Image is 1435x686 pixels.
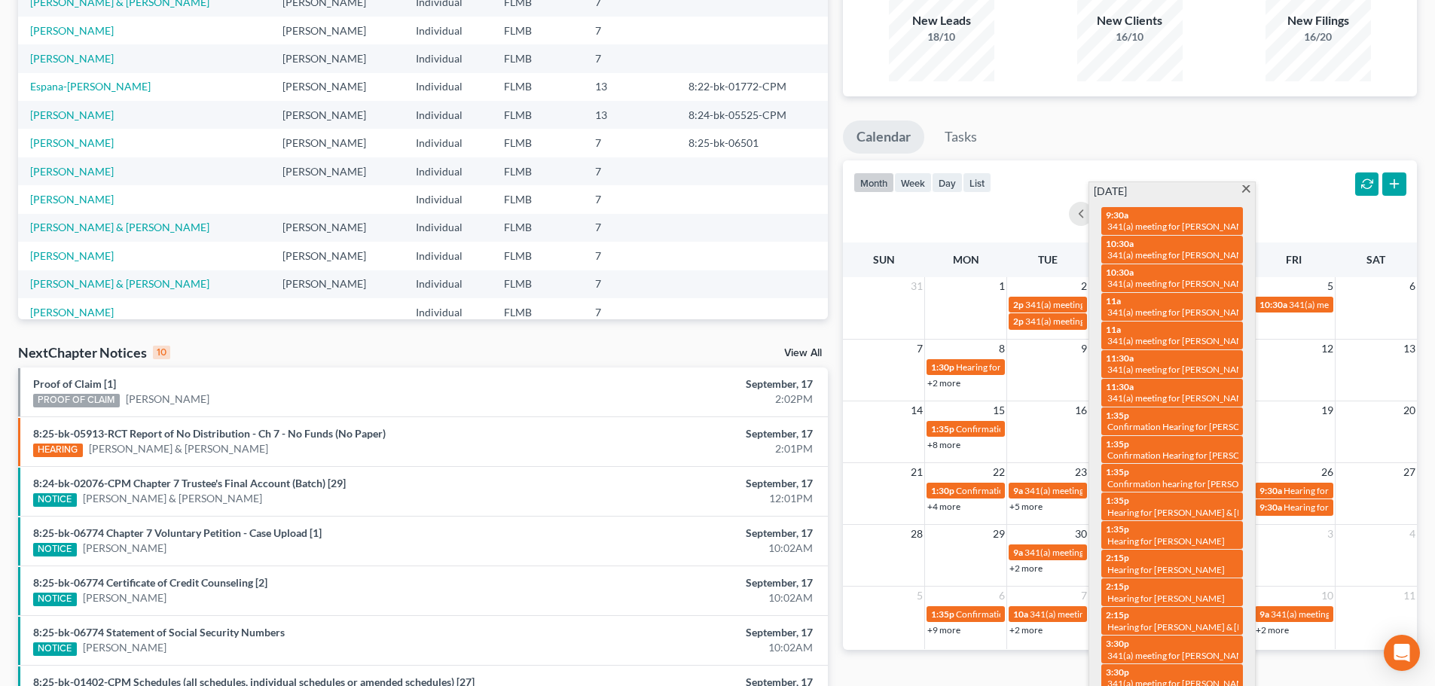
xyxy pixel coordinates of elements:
div: September, 17 [563,476,813,491]
td: Individual [404,17,492,44]
a: [PERSON_NAME] [83,541,166,556]
td: 8:24-bk-05525-CPM [676,101,828,129]
td: Individual [404,242,492,270]
div: NOTICE [33,642,77,656]
button: month [853,172,894,193]
span: 1:30p [931,485,954,496]
td: Individual [404,298,492,326]
span: 1:35p [1106,523,1129,535]
span: 9a [1013,547,1023,558]
span: 11a [1106,295,1121,306]
td: Individual [404,157,492,185]
span: 2:15p [1106,609,1129,620]
span: 3:30p [1106,638,1129,649]
span: 30 [1073,525,1088,543]
span: 341(a) meeting for [PERSON_NAME] [1289,299,1434,310]
td: Individual [404,214,492,242]
a: [PERSON_NAME] & [PERSON_NAME] [30,221,209,233]
span: 11:30a [1106,352,1134,364]
div: NOTICE [33,543,77,556]
td: [PERSON_NAME] [270,157,404,185]
span: 1:35p [1106,495,1129,506]
td: 13 [583,73,676,101]
span: [DATE] [1094,184,1127,199]
td: [PERSON_NAME] [270,44,404,72]
span: 11a [1106,324,1121,335]
span: Hearing for [PERSON_NAME] & [PERSON_NAME] [1107,507,1305,518]
td: [PERSON_NAME] [270,129,404,157]
span: 5 [915,587,924,605]
span: 10a [1013,608,1028,620]
div: 12:01PM [563,491,813,506]
a: +2 more [927,377,960,389]
span: 1:35p [931,608,954,620]
span: 1:35p [1106,410,1129,421]
button: day [932,172,963,193]
span: 341(a) meeting for [PERSON_NAME] & [PERSON_NAME] [1107,278,1333,289]
a: 8:25-bk-05913-RCT Report of No Distribution - Ch 7 - No Funds (No Paper) [33,427,386,440]
a: [PERSON_NAME] [30,24,114,37]
a: [PERSON_NAME] [30,193,114,206]
span: 10 [1320,587,1335,605]
a: 8:25-bk-06774 Chapter 7 Voluntary Petition - Case Upload [1] [33,526,322,539]
td: [PERSON_NAME] [270,270,404,298]
div: September, 17 [563,426,813,441]
span: 2p [1013,316,1024,327]
span: 29 [991,525,1006,543]
td: Individual [404,73,492,101]
div: September, 17 [563,526,813,541]
div: PROOF OF CLAIM [33,394,120,407]
span: 341(a) meeting for [PERSON_NAME] & [PERSON_NAME] [1025,299,1250,310]
td: 7 [583,242,676,270]
span: Hearing for [PERSON_NAME] & [PERSON_NAME] [1107,621,1305,633]
span: 9:30a [1259,485,1282,496]
a: [PERSON_NAME] [30,52,114,65]
span: Tue [1038,253,1058,266]
td: 13 [583,101,676,129]
a: +8 more [927,439,960,450]
td: FLMB [492,214,584,242]
span: 1:35p [931,423,954,434]
td: Individual [404,129,492,157]
a: Espana-[PERSON_NAME] [30,80,151,93]
a: +2 more [1256,624,1289,636]
div: Open Intercom Messenger [1384,635,1420,671]
a: Calendar [843,120,924,154]
span: 1 [997,277,1006,295]
span: 23 [1073,463,1088,481]
div: 16/20 [1266,29,1371,44]
span: 22 [991,463,1006,481]
button: list [963,172,991,193]
div: New Leads [889,12,994,29]
button: week [894,172,932,193]
div: NOTICE [33,593,77,606]
span: 13 [1402,340,1417,358]
td: Individual [404,101,492,129]
td: 8:22-bk-01772-CPM [676,73,828,101]
span: 341(a) meeting for [PERSON_NAME] [1107,335,1253,346]
td: 7 [583,298,676,326]
a: [PERSON_NAME] [30,165,114,178]
span: 7 [1079,587,1088,605]
a: [PERSON_NAME] [30,249,114,262]
div: 10 [153,346,170,359]
span: 10:30a [1106,267,1134,278]
span: 3 [1326,525,1335,543]
span: Confirmation hearing for [PERSON_NAME] & [PERSON_NAME] [956,485,1207,496]
span: 21 [909,463,924,481]
span: 341(a) meeting for [PERSON_NAME] [1024,547,1170,558]
span: 7 [915,340,924,358]
span: Fri [1286,253,1302,266]
a: [PERSON_NAME] & [PERSON_NAME] [30,277,209,290]
td: FLMB [492,73,584,101]
span: 341(a) meeting for [PERSON_NAME] [1024,485,1170,496]
span: 9a [1013,485,1023,496]
span: 9:30a [1106,209,1128,221]
td: [PERSON_NAME] [270,73,404,101]
td: 7 [583,17,676,44]
a: +5 more [1009,501,1043,512]
span: 11 [1402,587,1417,605]
td: 8:25-bk-06501 [676,129,828,157]
span: 10:30a [1106,238,1134,249]
span: 10:30a [1259,299,1287,310]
